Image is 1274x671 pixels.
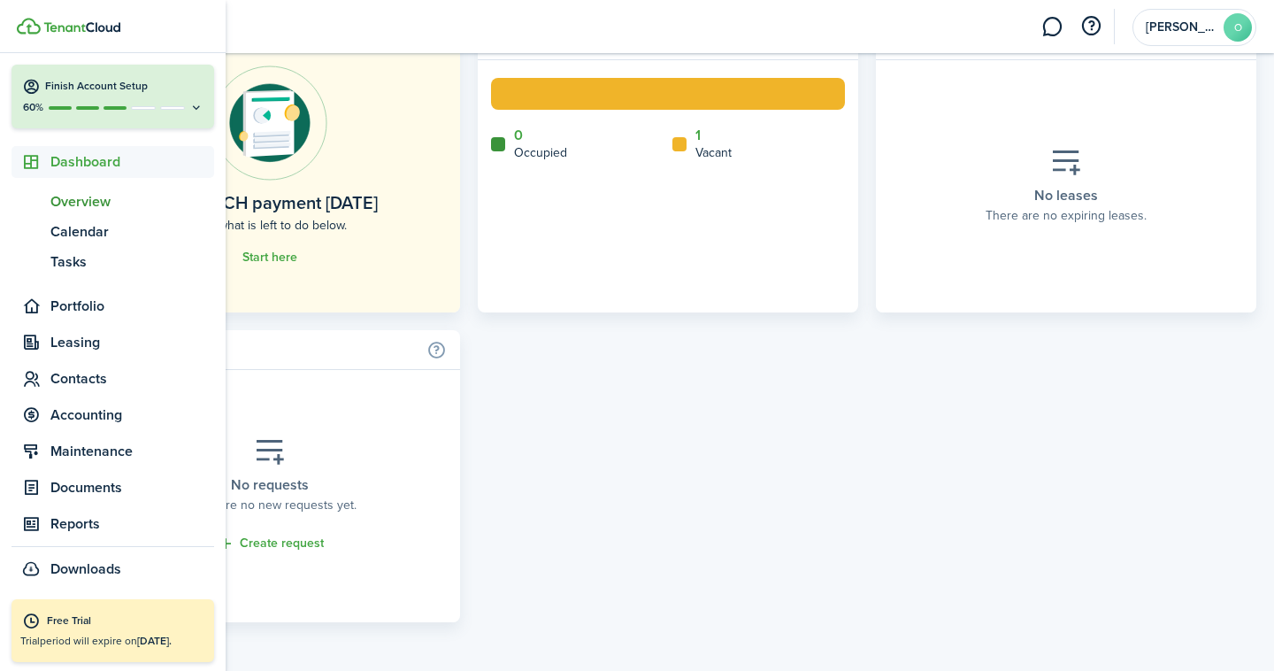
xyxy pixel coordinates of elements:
span: Maintenance [50,441,214,462]
home-widget-title: Vacant [695,143,732,162]
p: 60% [22,100,44,115]
span: Reports [50,513,214,535]
home-placeholder-title: Setup ACH payment [DATE] [162,189,378,216]
span: Contacts [50,368,214,389]
span: Dashboard [50,151,214,173]
span: period will expire on [40,633,172,649]
placeholder-title: No leases [1034,185,1098,206]
a: Overview [12,187,214,217]
a: 0 [514,127,523,143]
a: Start here [242,251,297,265]
placeholder-title: No requests [231,474,309,496]
a: Free TrialTrialperiod will expire on[DATE]. [12,599,214,662]
home-widget-title: Occupied [514,143,567,162]
span: Documents [50,477,214,498]
p: Trial [20,633,205,649]
div: Free Trial [47,613,205,630]
h4: Finish Account Setup [45,79,203,94]
placeholder-description: There are no new requests yet. [183,496,357,514]
a: Tasks [12,247,214,277]
img: TenantCloud [43,22,120,33]
a: 1 [695,127,701,143]
a: Create request [217,534,324,554]
span: Downloads [50,559,121,580]
avatar-text: O [1224,13,1252,42]
img: TenantCloud [17,18,41,35]
span: Tasks [50,251,214,273]
home-widget-title: Maintenance [93,339,418,360]
a: Reports [12,508,214,540]
b: [DATE]. [137,633,172,649]
button: Finish Account Setup60% [12,65,214,128]
home-placeholder-description: See what is left to do below. [194,216,347,235]
span: Accounting [50,405,214,426]
placeholder-description: There are no expiring leases. [986,206,1147,225]
span: Portfolio [50,296,214,317]
img: Online payments [212,66,327,181]
a: Messaging [1035,4,1069,50]
span: Overview [50,191,214,212]
button: Open resource center [1076,12,1106,42]
a: Calendar [12,217,214,247]
span: Olivia [1146,21,1216,34]
span: Leasing [50,332,214,353]
span: Calendar [50,221,214,243]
